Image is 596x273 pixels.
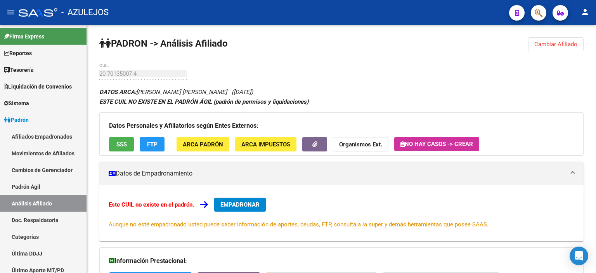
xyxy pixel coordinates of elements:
[99,89,136,96] strong: DATOS ARCA:
[140,137,165,151] button: FTP
[570,247,588,265] div: Open Intercom Messenger
[109,221,489,228] span: Aunque no esté empadronado usted puede saber información de aportes, deudas, FTP, consulta a la s...
[109,201,194,208] strong: Este CUIL no existe en el padrón.
[109,137,134,151] button: SSS
[528,37,584,51] button: Cambiar Afiliado
[4,99,29,108] span: Sistema
[99,38,228,49] strong: PADRON -> Análisis Afiliado
[99,98,308,105] strong: ESTE CUIL NO EXISTE EN EL PADRÓN ÁGIL (padrón de permisos y liquidaciones)
[214,198,266,212] button: EMPADRONAR
[6,7,16,17] mat-icon: menu
[400,141,473,148] span: No hay casos -> Crear
[4,66,34,74] span: Tesorería
[109,120,574,131] h3: Datos Personales y Afiliatorios según Entes Externos:
[4,82,72,91] span: Liquidación de Convenios
[109,256,574,266] h3: Información Prestacional:
[241,141,290,148] span: ARCA Impuestos
[4,49,32,57] span: Reportes
[177,137,229,151] button: ARCA Padrón
[580,7,590,17] mat-icon: person
[99,185,584,241] div: Datos de Empadronamiento
[99,162,584,185] mat-expansion-panel-header: Datos de Empadronamiento
[232,89,253,96] span: ([DATE])
[109,169,565,178] mat-panel-title: Datos de Empadronamiento
[333,137,388,151] button: Organismos Ext.
[147,141,158,148] span: FTP
[534,41,577,48] span: Cambiar Afiliado
[4,116,29,124] span: Padrón
[220,201,260,208] span: EMPADRONAR
[4,32,44,41] span: Firma Express
[99,89,227,96] span: [PERSON_NAME] [PERSON_NAME]
[183,141,223,148] span: ARCA Padrón
[116,141,127,148] span: SSS
[61,4,109,21] span: - AZULEJOS
[235,137,296,151] button: ARCA Impuestos
[339,141,382,148] strong: Organismos Ext.
[394,137,479,151] button: No hay casos -> Crear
